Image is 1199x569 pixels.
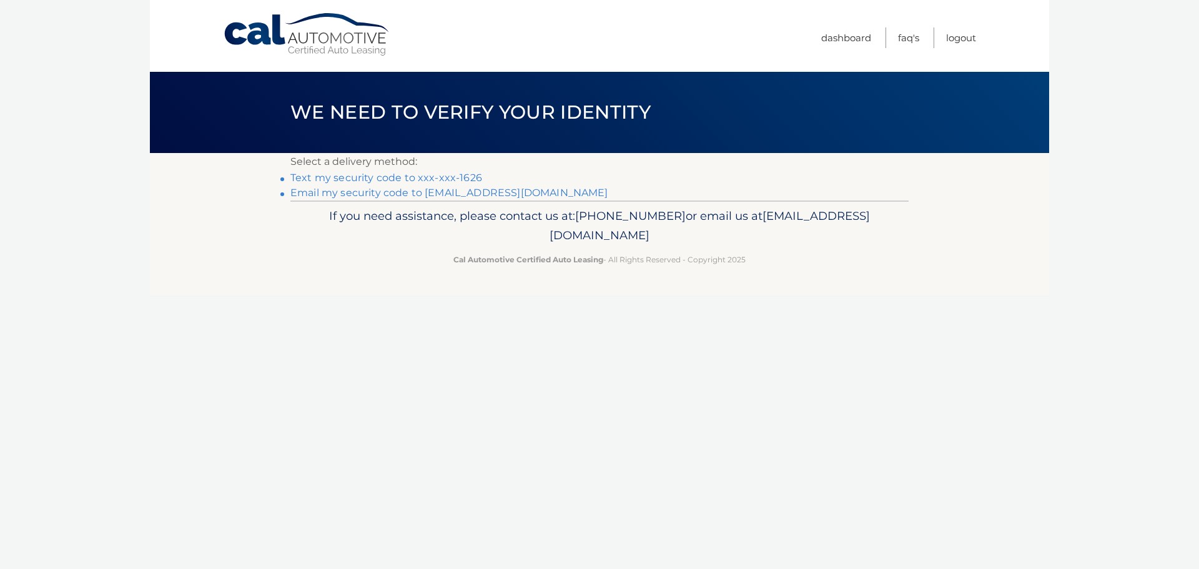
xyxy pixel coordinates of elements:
a: Dashboard [821,27,871,48]
p: Select a delivery method: [290,153,909,171]
a: Text my security code to xxx-xxx-1626 [290,172,482,184]
span: [PHONE_NUMBER] [575,209,686,223]
p: If you need assistance, please contact us at: or email us at [299,206,900,246]
span: We need to verify your identity [290,101,651,124]
strong: Cal Automotive Certified Auto Leasing [453,255,603,264]
a: Cal Automotive [223,12,392,57]
a: Logout [946,27,976,48]
a: Email my security code to [EMAIL_ADDRESS][DOMAIN_NAME] [290,187,608,199]
p: - All Rights Reserved - Copyright 2025 [299,253,900,266]
a: FAQ's [898,27,919,48]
